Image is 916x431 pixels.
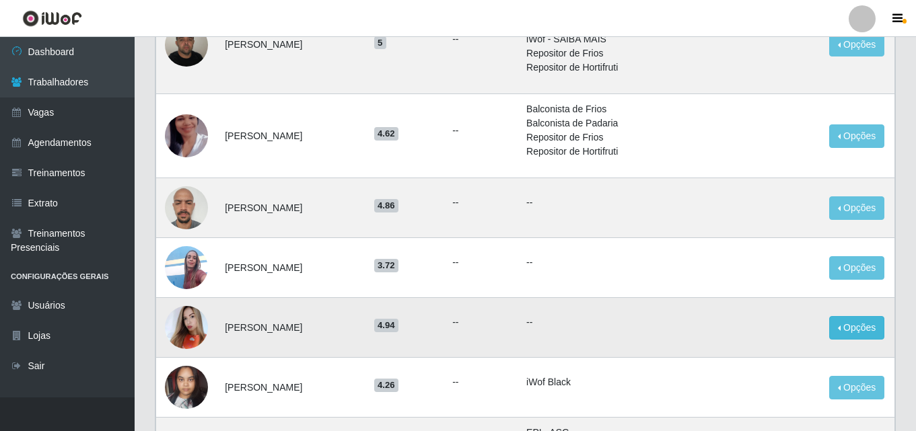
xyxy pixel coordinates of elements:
li: Balconista de Frios [526,102,707,116]
li: Repositor de Hortifruti [526,145,707,159]
img: 1718751347797.jpeg [165,301,208,354]
td: [PERSON_NAME] [217,358,366,418]
img: 1704613351591.jpeg [165,239,208,296]
img: 1735912731594.jpeg [165,180,208,237]
ul: -- [452,196,510,210]
p: -- [526,256,707,270]
td: [PERSON_NAME] [217,178,366,238]
img: 1738158966257.jpeg [165,358,208,416]
button: Opções [829,376,884,399]
button: Opções [829,124,884,148]
button: Opções [829,33,884,56]
td: [PERSON_NAME] [217,94,366,178]
span: 5 [374,36,386,50]
p: -- [526,315,707,329]
button: Opções [829,196,884,220]
ul: -- [452,375,510,389]
li: Repositor de Hortifruti [526,61,707,75]
ul: -- [452,32,510,46]
li: Repositor de Frios [526,130,707,145]
span: 4.26 [374,379,398,392]
span: 4.94 [374,319,398,332]
span: 4.62 [374,127,398,141]
li: iWof - SAIBA MAIS [526,32,707,46]
p: -- [526,196,707,210]
span: 4.86 [374,199,398,212]
button: Opções [829,316,884,340]
td: [PERSON_NAME] [217,298,366,358]
ul: -- [452,256,510,270]
li: Repositor de Frios [526,46,707,61]
span: 3.72 [374,259,398,272]
img: 1714957062897.jpeg [165,16,208,73]
img: 1695073485394.jpeg [165,97,208,174]
ul: -- [452,315,510,329]
li: iWof Black [526,375,707,389]
button: Opções [829,256,884,280]
li: Balconista de Padaria [526,116,707,130]
td: [PERSON_NAME] [217,238,366,298]
img: CoreUI Logo [22,10,82,27]
ul: -- [452,124,510,138]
